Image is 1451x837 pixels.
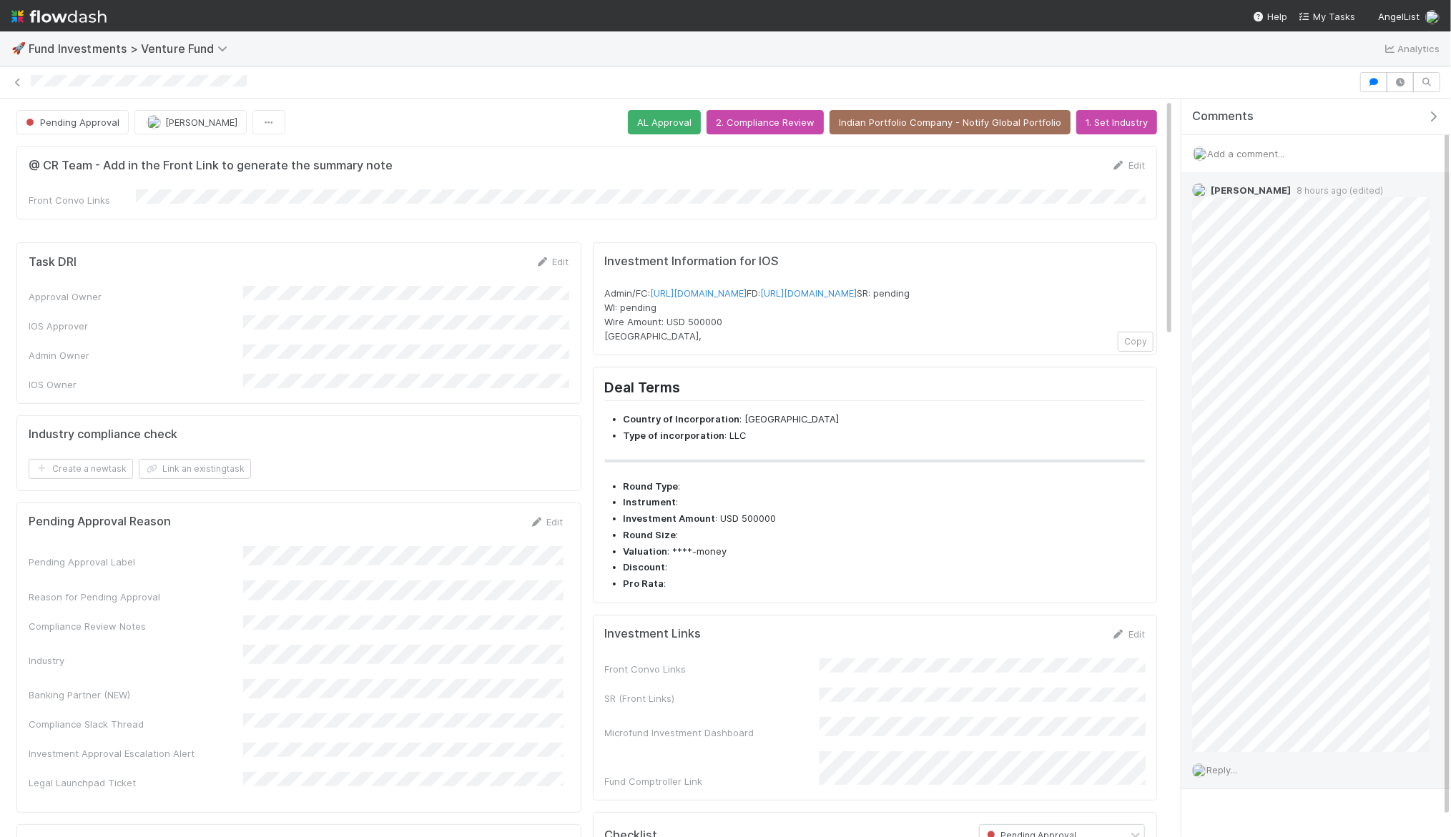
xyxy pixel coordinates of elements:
span: Comments [1192,109,1254,124]
div: Banking Partner (NEW) [29,688,243,702]
button: Indian Portfolio Company - Notify Global Portfolio [830,110,1071,134]
div: Front Convo Links [29,193,136,207]
div: IOS Owner [29,377,243,392]
a: Edit [530,516,564,528]
div: Compliance Review Notes [29,619,243,633]
span: 🚀 [11,42,26,54]
li: : [GEOGRAPHIC_DATA] [624,412,1146,427]
li: : LLC [624,429,1146,443]
button: Copy [1118,332,1154,352]
a: Edit [536,256,569,267]
div: Fund Comptroller Link [605,774,820,788]
div: Help [1253,9,1287,24]
strong: Instrument [624,496,677,507]
div: IOS Approver [29,319,243,333]
div: Front Convo Links [605,662,820,676]
h5: Task DRI [29,255,77,269]
a: [URL][DOMAIN_NAME] [651,287,747,299]
strong: Round Type [624,480,679,492]
strong: Type of incorporation [624,430,725,441]
div: Reason for Pending Approval [29,590,243,604]
strong: Investment Amount [624,512,716,524]
div: Pending Approval Label [29,555,243,569]
a: Edit [1111,159,1145,171]
li: : [624,528,1146,543]
span: [PERSON_NAME] [165,117,237,128]
span: 8 hours ago (edited) [1291,185,1383,196]
img: avatar_12dd09bb-393f-4edb-90ff-b12147216d3f.png [1192,183,1206,197]
div: SR (Front Links) [605,691,820,705]
span: AngelList [1378,11,1420,22]
h5: @ CR Team - Add in the Front Link to generate the summary note [29,159,393,173]
button: AL Approval [628,110,701,134]
h5: Investment Information for IOS [605,254,1146,269]
strong: Pro Rata [624,578,664,589]
img: avatar_f32b584b-9fa7-42e4-bca2-ac5b6bf32423.png [147,115,161,129]
div: Microfund Investment Dashboard [605,725,820,740]
span: Reply... [1206,764,1237,776]
div: Approval Owner [29,289,243,304]
strong: Discount [624,561,666,573]
div: Compliance Slack Thread [29,717,243,731]
span: Pending Approval [23,117,119,128]
strong: Round Size [624,529,677,540]
div: Legal Launchpad Ticket [29,776,243,790]
strong: Valuation [624,545,668,557]
span: Fund Investments > Venture Fund [29,41,235,56]
h5: Industry compliance check [29,427,177,442]
button: Link an existingtask [139,459,251,479]
img: avatar_f32b584b-9fa7-42e4-bca2-ac5b6bf32423.png [1425,10,1440,24]
button: [PERSON_NAME] [134,110,247,134]
span: Admin/FC: FD: SR: pending WI: pending Wire Amount: USD 500000 [GEOGRAPHIC_DATA], [605,287,910,342]
span: My Tasks [1299,11,1355,22]
span: [PERSON_NAME] [1211,184,1291,196]
span: Add a comment... [1207,148,1284,159]
li: : USD 500000 [624,512,1146,526]
div: Admin Owner [29,348,243,362]
li: : [624,495,1146,510]
div: Industry [29,653,243,668]
div: Investment Approval Escalation Alert [29,746,243,761]
a: [URL][DOMAIN_NAME] [761,287,857,299]
button: 1. Set Industry [1076,110,1157,134]
img: logo-inverted-e16ddd16eac7371096b0.svg [11,4,107,29]
li: : [624,577,1146,591]
strong: Country of Incorporation [624,413,740,425]
img: avatar_f32b584b-9fa7-42e4-bca2-ac5b6bf32423.png [1193,147,1207,161]
img: avatar_f32b584b-9fa7-42e4-bca2-ac5b6bf32423.png [1192,763,1206,778]
li: : [624,560,1146,575]
button: Create a newtask [29,459,133,479]
li: : [624,480,1146,494]
button: Pending Approval [16,110,129,134]
h5: Pending Approval Reason [29,515,171,529]
h5: Investment Links [605,627,702,641]
a: Edit [1111,628,1145,640]
a: Analytics [1383,40,1440,57]
h2: Deal Terms [605,379,1146,401]
button: 2. Compliance Review [707,110,824,134]
a: My Tasks [1299,9,1355,24]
